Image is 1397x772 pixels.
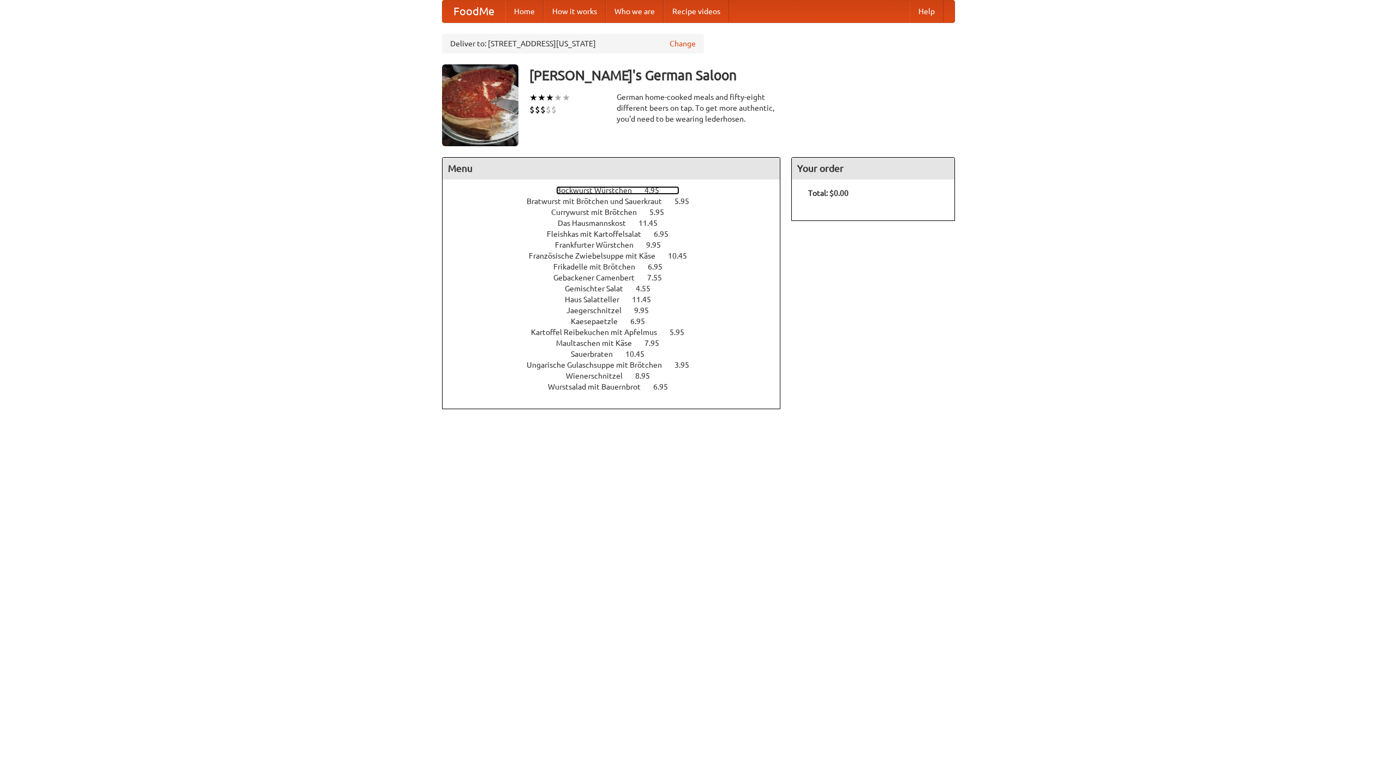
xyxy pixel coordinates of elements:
[529,252,666,260] span: Französische Zwiebelsuppe mit Käse
[558,219,637,228] span: Das Hausmannskost
[546,104,551,116] li: $
[505,1,544,22] a: Home
[551,208,648,217] span: Currywurst mit Brötchen
[565,295,671,304] a: Haus Salatteller 11.45
[617,92,780,124] div: German home-cooked meals and fifty-eight different beers on tap. To get more authentic, you'd nee...
[606,1,664,22] a: Who we are
[548,382,652,391] span: Wurstsalad mit Bauernbrot
[636,284,661,293] span: 4.55
[565,295,630,304] span: Haus Salatteller
[556,339,679,348] a: Maultaschen mit Käse 7.95
[565,284,671,293] a: Gemischter Salat 4.55
[566,372,670,380] a: Wienerschnitzel 8.95
[646,241,672,249] span: 9.95
[535,104,540,116] li: $
[910,1,944,22] a: Help
[553,273,646,282] span: Gebackener Camenbert
[443,158,780,179] h4: Menu
[443,1,505,22] a: FoodMe
[553,262,646,271] span: Frikadelle mit Brötchen
[653,382,679,391] span: 6.95
[555,241,681,249] a: Frankfurter Würstchen 9.95
[553,273,682,282] a: Gebackener Camenbert 7.55
[668,252,698,260] span: 10.45
[553,262,683,271] a: Frikadelle mit Brötchen 6.95
[558,219,678,228] a: Das Hausmannskost 11.45
[556,339,643,348] span: Maultaschen mit Käse
[571,317,629,326] span: Kaesepaetzle
[547,230,689,238] a: Fleishkas mit Kartoffelsalat 6.95
[442,64,518,146] img: angular.jpg
[562,92,570,104] li: ★
[654,230,679,238] span: 6.95
[544,1,606,22] a: How it works
[556,186,679,195] a: Bockwurst Würstchen 4.95
[670,328,695,337] span: 5.95
[644,186,670,195] span: 4.95
[527,361,673,369] span: Ungarische Gulaschsuppe mit Brötchen
[529,104,535,116] li: $
[630,317,656,326] span: 6.95
[527,197,709,206] a: Bratwurst mit Brötchen und Sauerkraut 5.95
[571,350,665,358] a: Sauerbraten 10.45
[792,158,954,179] h4: Your order
[638,219,668,228] span: 11.45
[531,328,705,337] a: Kartoffel Reibekuchen mit Apfelmus 5.95
[554,92,562,104] li: ★
[571,350,624,358] span: Sauerbraten
[635,372,661,380] span: 8.95
[649,208,675,217] span: 5.95
[551,208,684,217] a: Currywurst mit Brötchen 5.95
[527,197,673,206] span: Bratwurst mit Brötchen und Sauerkraut
[647,273,673,282] span: 7.55
[670,38,696,49] a: Change
[674,197,700,206] span: 5.95
[571,317,665,326] a: Kaesepaetzle 6.95
[648,262,673,271] span: 6.95
[664,1,729,22] a: Recipe videos
[547,230,652,238] span: Fleishkas mit Kartoffelsalat
[538,92,546,104] li: ★
[531,328,668,337] span: Kartoffel Reibekuchen mit Apfelmus
[634,306,660,315] span: 9.95
[556,186,643,195] span: Bockwurst Würstchen
[546,92,554,104] li: ★
[529,252,707,260] a: Französische Zwiebelsuppe mit Käse 10.45
[527,361,709,369] a: Ungarische Gulaschsuppe mit Brötchen 3.95
[548,382,688,391] a: Wurstsalad mit Bauernbrot 6.95
[808,189,849,198] b: Total: $0.00
[540,104,546,116] li: $
[632,295,662,304] span: 11.45
[674,361,700,369] span: 3.95
[625,350,655,358] span: 10.45
[442,34,704,53] div: Deliver to: [STREET_ADDRESS][US_STATE]
[565,284,634,293] span: Gemischter Salat
[551,104,557,116] li: $
[529,92,538,104] li: ★
[566,306,669,315] a: Jaegerschnitzel 9.95
[644,339,670,348] span: 7.95
[566,372,634,380] span: Wienerschnitzel
[566,306,632,315] span: Jaegerschnitzel
[555,241,644,249] span: Frankfurter Würstchen
[529,64,955,86] h3: [PERSON_NAME]'s German Saloon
